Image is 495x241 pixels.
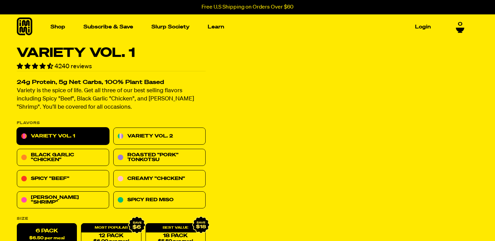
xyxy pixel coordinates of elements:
a: Roasted "Pork" Tonkotsu [113,149,206,166]
p: Flavors [17,121,206,125]
a: Black Garlic "Chicken" [17,149,109,166]
a: Spicy "Beef" [17,170,109,188]
span: 4240 reviews [55,63,92,70]
span: $6.50 per meal [29,236,65,241]
a: Variety Vol. 1 [17,128,109,145]
a: Learn [205,22,227,32]
label: Size [17,217,206,221]
span: 0 [458,21,462,27]
a: Creamy "Chicken" [113,170,206,188]
a: Subscribe & Save [81,22,136,32]
a: Spicy Red Miso [113,192,206,209]
span: 4.55 stars [17,63,55,70]
p: Variety is the spice of life. Get all three of our best selling flavors including Spicy "Beef", B... [17,87,206,112]
h1: Variety Vol. 1 [17,47,206,60]
a: Login [412,22,434,32]
a: [PERSON_NAME] "Shrimp" [17,192,109,209]
a: 0 [456,21,464,33]
nav: Main navigation [48,14,434,39]
a: Slurp Society [149,22,192,32]
p: Free U.S Shipping on Orders Over $60 [202,4,293,10]
a: Variety Vol. 2 [113,128,206,145]
h2: 24g Protein, 5g Net Carbs, 100% Plant Based [17,80,206,86]
a: Shop [48,22,68,32]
